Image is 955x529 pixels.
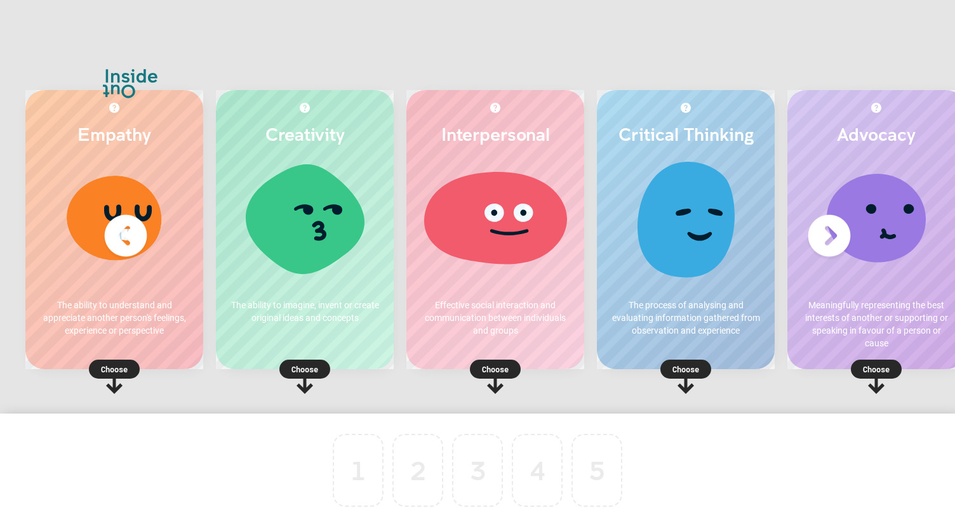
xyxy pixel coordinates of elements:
[419,123,571,145] h2: Interpersonal
[800,299,952,349] p: Meaningfully representing the best interests of another or supporting or speaking in favour of a ...
[610,123,762,145] h2: Critical Thinking
[38,299,190,337] p: The ability to understand and appreciate another person's feelings, experience or perspective
[800,123,952,145] h2: Advocacy
[419,299,571,337] p: Effective social interaction and communication between individuals and groups
[109,103,119,113] img: More about Empathy
[229,123,381,145] h2: Creativity
[229,299,381,324] p: The ability to imagine, invent or create original ideas and concepts
[406,363,584,376] p: Choose
[38,123,190,145] h2: Empathy
[300,103,310,113] img: More about Creativity
[681,103,691,113] img: More about Critical Thinking
[871,103,881,113] img: More about Advocacy
[597,363,775,376] p: Choose
[216,363,394,376] p: Choose
[610,299,762,337] p: The process of analysing and evaluating information gathered from observation and experience
[490,103,500,113] img: More about Interpersonal
[804,211,855,261] img: Next
[100,211,151,261] img: Previous
[25,363,203,376] p: Choose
